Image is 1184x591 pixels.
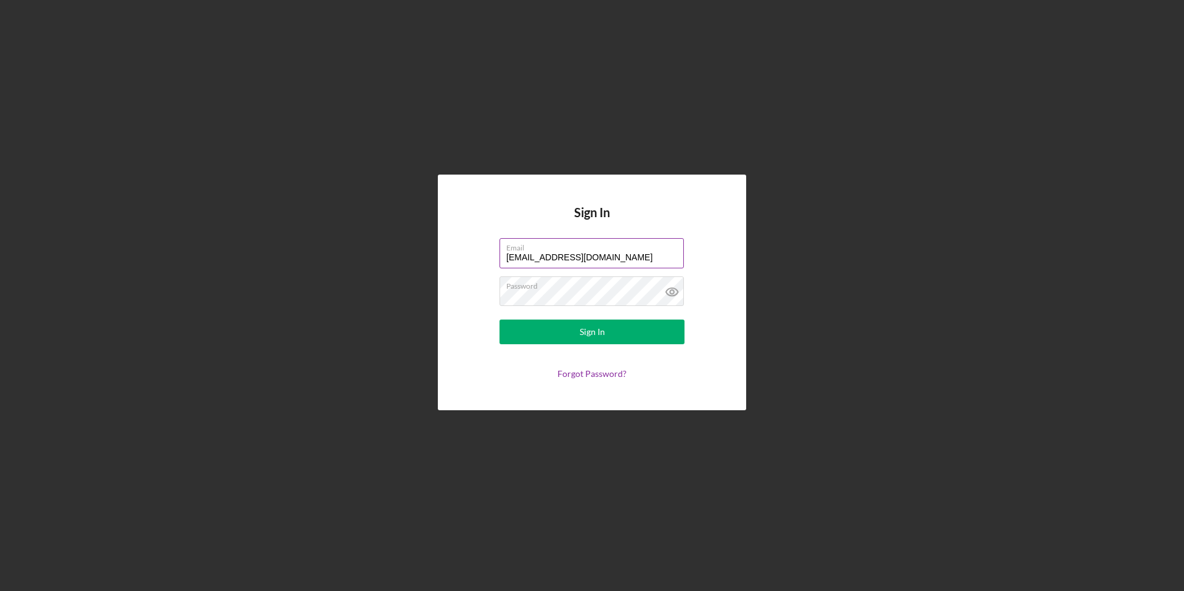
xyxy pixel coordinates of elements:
[580,320,605,344] div: Sign In
[499,320,684,344] button: Sign In
[506,277,684,291] label: Password
[557,368,627,379] a: Forgot Password?
[574,205,610,238] h4: Sign In
[506,239,684,252] label: Email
